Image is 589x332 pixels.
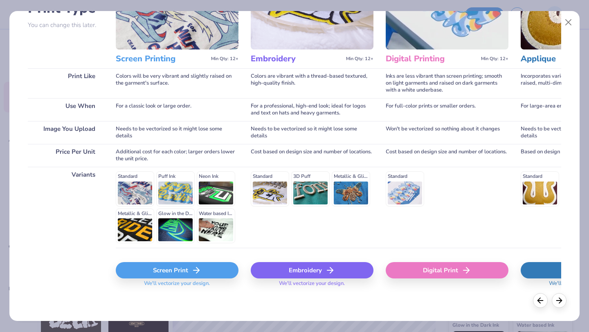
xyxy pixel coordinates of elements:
div: For full-color prints or smaller orders. [386,98,508,121]
div: Use When [28,98,103,121]
div: Inks are less vibrant than screen printing; smooth on light garments and raised on dark garments ... [386,68,508,98]
div: Digital Print [386,262,508,278]
span: Min Qty: 12+ [346,56,373,62]
div: Cost based on design size and number of locations. [386,144,508,167]
div: Image You Upload [28,121,103,144]
div: Print Like [28,68,103,98]
span: Min Qty: 12+ [211,56,238,62]
div: Colors are vibrant with a thread-based textured, high-quality finish. [251,68,373,98]
span: Min Qty: 12+ [481,56,508,62]
div: Price Per Unit [28,144,103,167]
div: Won't be vectorized so nothing about it changes [386,121,508,144]
div: Colors will be very vibrant and slightly raised on the garment's surface. [116,68,238,98]
div: Needs to be vectorized so it might lose some details [251,121,373,144]
div: Screen Print [116,262,238,278]
div: Embroidery [251,262,373,278]
div: Needs to be vectorized so it might lose some details [116,121,238,144]
div: Cost based on design size and number of locations. [251,144,373,167]
div: For a classic look or large order. [116,98,238,121]
div: Variants [28,167,103,248]
h3: Embroidery [251,54,343,64]
button: Close [561,15,576,30]
div: Additional cost for each color; larger orders lower the unit price. [116,144,238,167]
span: We'll vectorize your design. [276,280,348,292]
span: We'll vectorize your design. [141,280,213,292]
h3: Screen Printing [116,54,208,64]
h3: Digital Printing [386,54,478,64]
div: For a professional, high-end look; ideal for logos and text on hats and heavy garments. [251,98,373,121]
p: You can change this later. [28,22,103,29]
